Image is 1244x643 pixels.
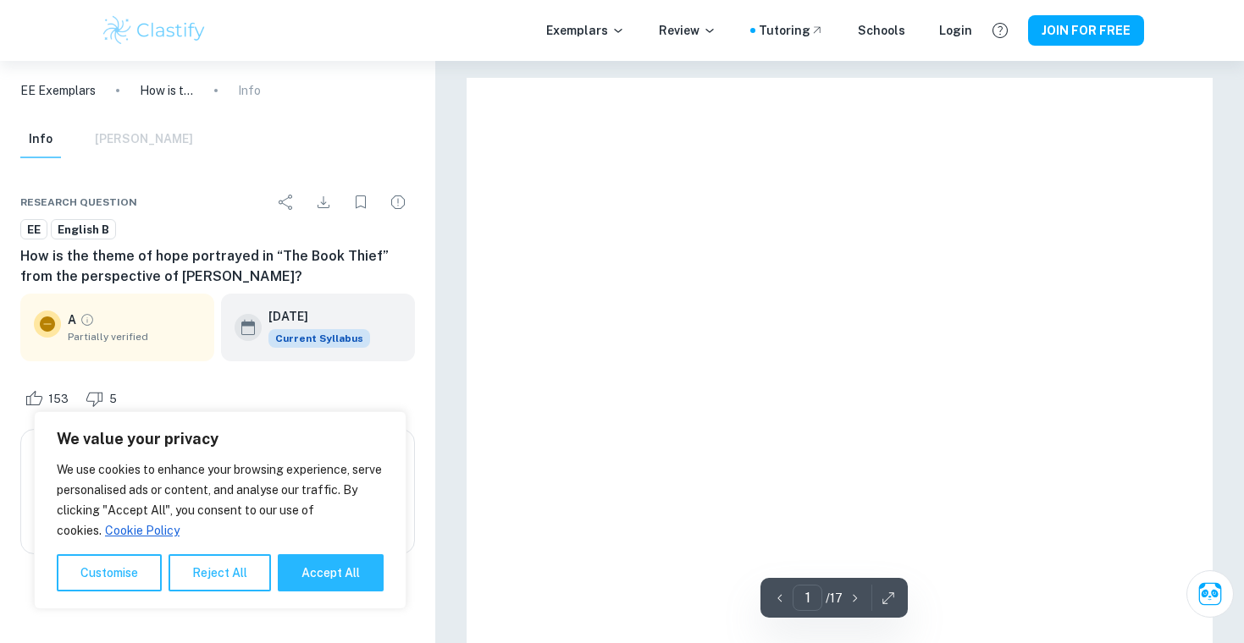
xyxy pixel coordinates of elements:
img: Clastify logo [101,14,208,47]
a: Grade partially verified [80,312,95,327]
span: 5 [100,391,126,408]
div: Like [20,385,78,412]
span: 153 [39,391,78,408]
a: English B [51,219,116,240]
a: Login [939,21,972,40]
h6: [DATE] [268,307,357,326]
p: A [68,311,76,329]
span: EE [21,222,47,239]
p: We value your privacy [57,429,384,449]
button: Accept All [278,554,384,591]
p: / 17 [826,589,843,607]
span: Example of past student work. For reference on structure and expectations only. Do not copy. [20,568,415,580]
button: Reject All [169,554,271,591]
button: Ask Clai [1186,570,1234,618]
span: Research question [20,195,137,210]
div: Bookmark [344,185,378,219]
button: Customise [57,554,162,591]
p: Info [238,81,261,100]
span: Partially verified [68,329,201,344]
a: Cookie Policy [104,523,180,538]
a: Schools [858,21,905,40]
button: JOIN FOR FREE [1028,15,1144,46]
p: Review [659,21,716,40]
div: Share [269,185,303,219]
div: Report issue [381,185,415,219]
p: Exemplars [546,21,625,40]
div: This exemplar is based on the current syllabus. Feel free to refer to it for inspiration/ideas wh... [268,329,370,348]
span: English B [52,222,115,239]
div: Download [307,185,340,219]
div: Dislike [81,385,126,412]
a: EE Exemplars [20,81,96,100]
button: Info [20,121,61,158]
a: EE [20,219,47,240]
p: How is the theme of hope portrayed in “The Book Thief” from the perspective of [PERSON_NAME]? [140,81,194,100]
p: We use cookies to enhance your browsing experience, serve personalised ads or content, and analys... [57,459,384,541]
h6: How is the theme of hope portrayed in “The Book Thief” from the perspective of [PERSON_NAME]? [20,246,415,287]
div: We value your privacy [34,411,406,609]
span: Current Syllabus [268,329,370,348]
button: Help and Feedback [986,16,1015,45]
a: Tutoring [759,21,824,40]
